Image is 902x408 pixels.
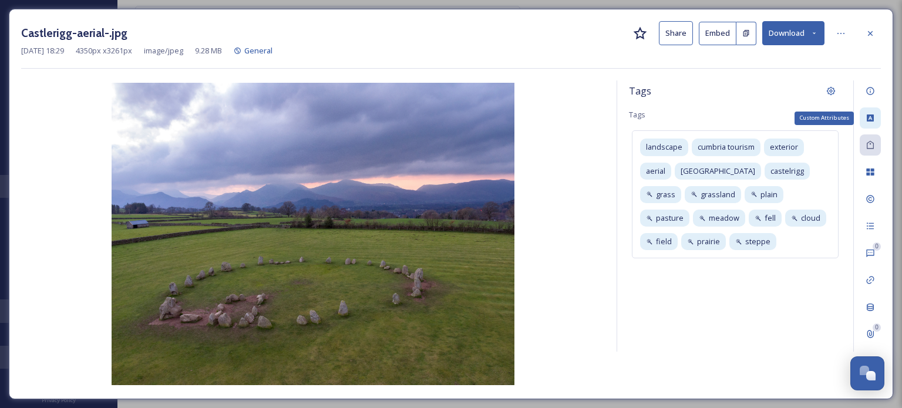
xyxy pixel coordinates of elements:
span: Tags [629,109,645,120]
span: grass [656,189,675,200]
h3: Castlerigg-aerial-.jpg [21,25,127,42]
span: pasture [656,213,684,224]
span: fell [765,213,776,224]
span: General [244,45,272,56]
span: 4350 px x 3261 px [76,45,132,56]
span: prairie [697,236,720,247]
span: plain [760,189,778,200]
button: Download [762,21,824,45]
div: 0 [873,242,881,251]
span: image/jpeg [144,45,183,56]
span: field [656,236,672,247]
div: Custom Attributes [795,112,854,124]
button: Share [659,21,693,45]
span: [GEOGRAPHIC_DATA] [681,166,755,177]
button: Open Chat [850,356,884,390]
span: meadow [709,213,739,224]
span: Tags [629,84,651,98]
span: steppe [745,236,770,247]
span: [DATE] 18:29 [21,45,64,56]
span: landscape [646,141,682,153]
span: exterior [770,141,798,153]
img: Castlerigg-aerial-.jpg [21,83,605,385]
div: 0 [873,323,881,332]
span: castelrigg [770,166,804,177]
span: cloud [801,213,820,224]
span: cumbria tourism [698,141,755,153]
button: Embed [699,22,736,45]
span: grassland [701,189,735,200]
span: aerial [646,166,665,177]
span: 9.28 MB [195,45,222,56]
